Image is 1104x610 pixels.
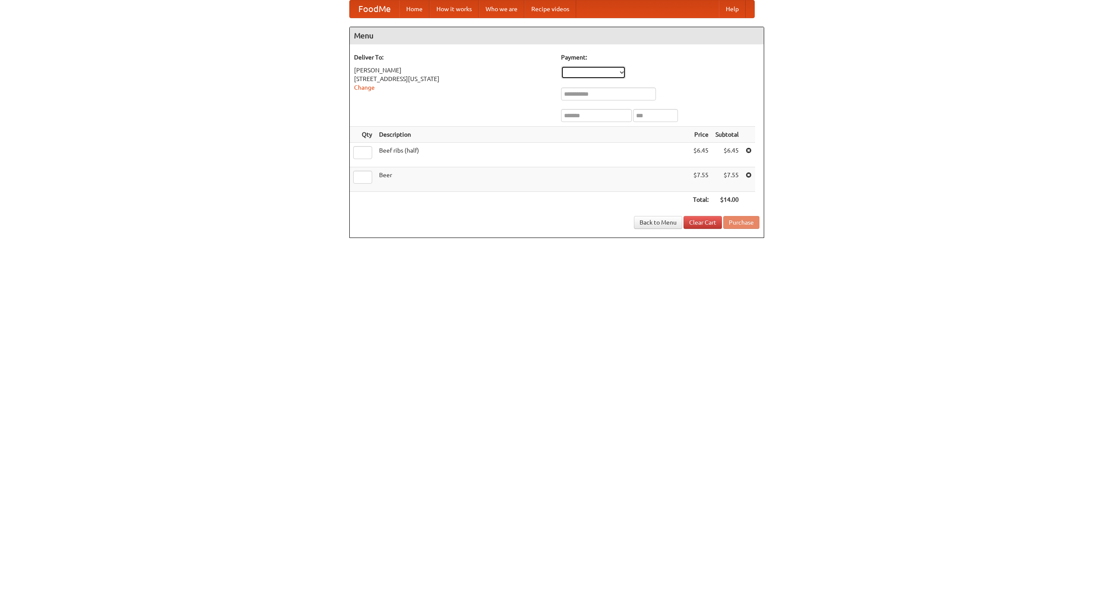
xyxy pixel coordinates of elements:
[561,53,759,62] h5: Payment:
[690,167,712,192] td: $7.55
[723,216,759,229] button: Purchase
[350,27,764,44] h4: Menu
[712,143,742,167] td: $6.45
[712,192,742,208] th: $14.00
[634,216,682,229] a: Back to Menu
[690,192,712,208] th: Total:
[430,0,479,18] a: How it works
[712,127,742,143] th: Subtotal
[376,127,690,143] th: Description
[350,127,376,143] th: Qty
[690,127,712,143] th: Price
[376,143,690,167] td: Beef ribs (half)
[684,216,722,229] a: Clear Cart
[712,167,742,192] td: $7.55
[690,143,712,167] td: $6.45
[376,167,690,192] td: Beer
[354,75,552,83] div: [STREET_ADDRESS][US_STATE]
[354,53,552,62] h5: Deliver To:
[479,0,524,18] a: Who we are
[524,0,576,18] a: Recipe videos
[354,66,552,75] div: [PERSON_NAME]
[350,0,399,18] a: FoodMe
[719,0,746,18] a: Help
[354,84,375,91] a: Change
[399,0,430,18] a: Home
